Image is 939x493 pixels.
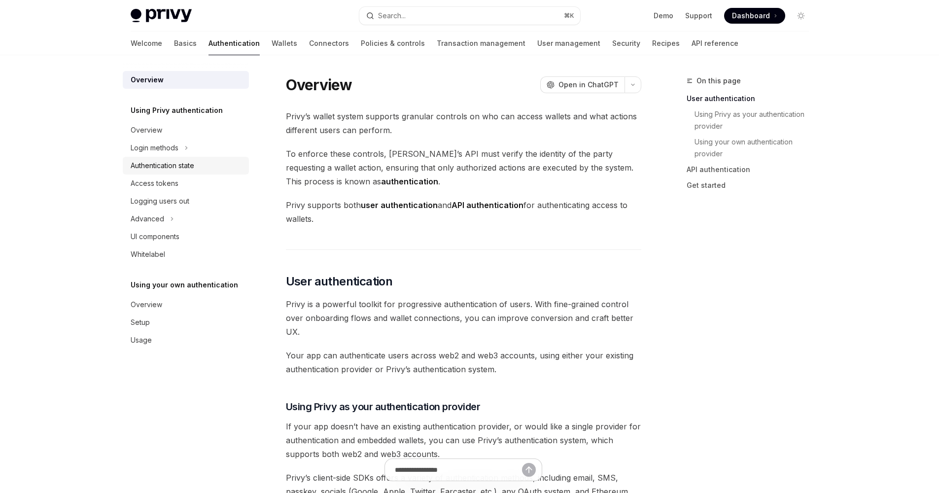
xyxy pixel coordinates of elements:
[286,76,352,94] h1: Overview
[309,32,349,55] a: Connectors
[685,11,712,21] a: Support
[540,76,625,93] button: Open in ChatGPT
[654,11,673,21] a: Demo
[687,177,817,193] a: Get started
[131,160,194,172] div: Authentication state
[724,8,785,24] a: Dashboard
[174,32,197,55] a: Basics
[286,400,481,414] span: Using Privy as your authentication provider
[687,106,817,134] a: Using Privy as your authentication provider
[123,296,249,314] a: Overview
[286,147,641,188] span: To enforce these controls, [PERSON_NAME]’s API must verify the identity of the party requesting a...
[359,7,580,25] button: Search...⌘K
[286,274,393,289] span: User authentication
[123,71,249,89] a: Overview
[687,91,817,106] a: User authentication
[378,10,406,22] div: Search...
[123,175,249,192] a: Access tokens
[131,317,150,328] div: Setup
[131,279,238,291] h5: Using your own authentication
[381,176,438,186] strong: authentication
[537,32,600,55] a: User management
[395,459,522,481] input: Ask a question...
[286,198,641,226] span: Privy supports both and for authenticating access to wallets.
[361,200,438,210] strong: user authentication
[452,200,523,210] strong: API authentication
[687,162,817,177] a: API authentication
[612,32,640,55] a: Security
[123,139,249,157] button: Login methods
[131,195,189,207] div: Logging users out
[652,32,680,55] a: Recipes
[272,32,297,55] a: Wallets
[131,9,192,23] img: light logo
[131,334,152,346] div: Usage
[131,248,165,260] div: Whitelabel
[696,75,741,87] span: On this page
[131,74,164,86] div: Overview
[123,228,249,246] a: UI components
[286,349,641,376] span: Your app can authenticate users across web2 and web3 accounts, using either your existing authent...
[286,109,641,137] span: Privy’s wallet system supports granular controls on who can access wallets and what actions diffe...
[123,314,249,331] a: Setup
[131,177,178,189] div: Access tokens
[123,331,249,349] a: Usage
[361,32,425,55] a: Policies & controls
[286,420,641,461] span: If your app doesn’t have an existing authentication provider, or would like a single provider for...
[732,11,770,21] span: Dashboard
[131,142,178,154] div: Login methods
[131,299,162,311] div: Overview
[286,297,641,339] span: Privy is a powerful toolkit for progressive authentication of users. With fine-grained control ov...
[131,213,164,225] div: Advanced
[209,32,260,55] a: Authentication
[437,32,525,55] a: Transaction management
[692,32,738,55] a: API reference
[123,246,249,263] a: Whitelabel
[687,134,817,162] a: Using your own authentication provider
[131,105,223,116] h5: Using Privy authentication
[131,124,162,136] div: Overview
[564,12,574,20] span: ⌘ K
[123,192,249,210] a: Logging users out
[123,157,249,175] a: Authentication state
[123,210,249,228] button: Advanced
[522,463,536,477] button: Send message
[793,8,809,24] button: Toggle dark mode
[123,121,249,139] a: Overview
[558,80,619,90] span: Open in ChatGPT
[131,32,162,55] a: Welcome
[131,231,179,243] div: UI components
